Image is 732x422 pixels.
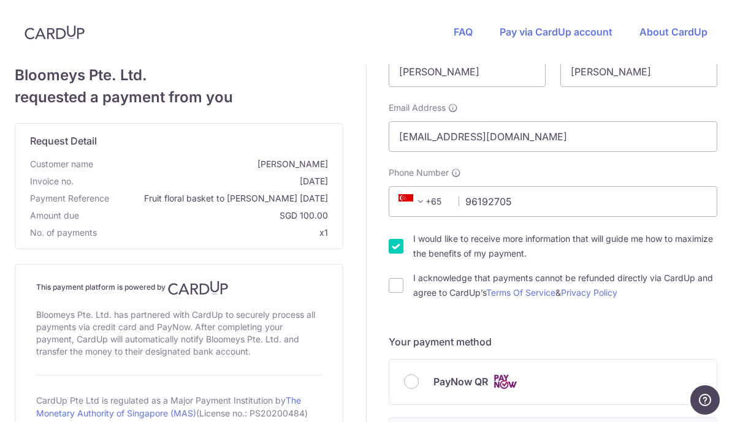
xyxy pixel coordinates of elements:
span: +65 [395,194,450,209]
input: Last name [560,56,717,87]
span: translation missing: en.request_detail [30,135,97,147]
span: No. of payments [30,227,97,239]
span: [DATE] [78,175,328,187]
span: Amount due [30,209,79,222]
span: Fruit floral basket to [PERSON_NAME] [DATE] [114,192,328,205]
span: +65 [398,194,428,209]
div: Bloomeys Pte. Ltd. has partnered with CardUp to securely process all payments via credit card and... [36,306,322,360]
a: Terms Of Service [486,287,555,298]
input: First name [389,56,546,87]
span: PayNow QR [433,374,488,389]
label: I would like to receive more information that will guide me how to maximize the benefits of my pa... [413,232,717,261]
img: Cards logo [493,374,517,390]
img: CardUp [168,281,228,295]
img: CardUp [25,25,85,40]
span: Phone Number [389,167,449,179]
span: Invoice no. [30,175,74,187]
span: x1 [319,227,328,238]
iframe: Opens a widget where you can find more information [690,385,720,416]
a: FAQ [454,26,473,38]
input: Email address [389,121,717,152]
h5: Your payment method [389,334,717,349]
span: SGD 100.00 [84,209,328,222]
span: translation missing: en.payment_reference [30,193,109,203]
span: Bloomeys Pte. Ltd. [15,64,343,86]
label: I acknowledge that payments cannot be refunded directly via CardUp and agree to CardUp’s & [413,271,717,300]
span: Email Address [389,102,446,114]
h4: This payment platform is powered by [36,281,322,295]
span: requested a payment from you [15,86,343,108]
span: Customer name [30,158,93,170]
span: [PERSON_NAME] [98,158,328,170]
a: Pay via CardUp account [500,26,612,38]
a: Privacy Policy [561,287,617,298]
div: PayNow QR Cards logo [404,374,702,390]
a: About CardUp [639,26,707,38]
